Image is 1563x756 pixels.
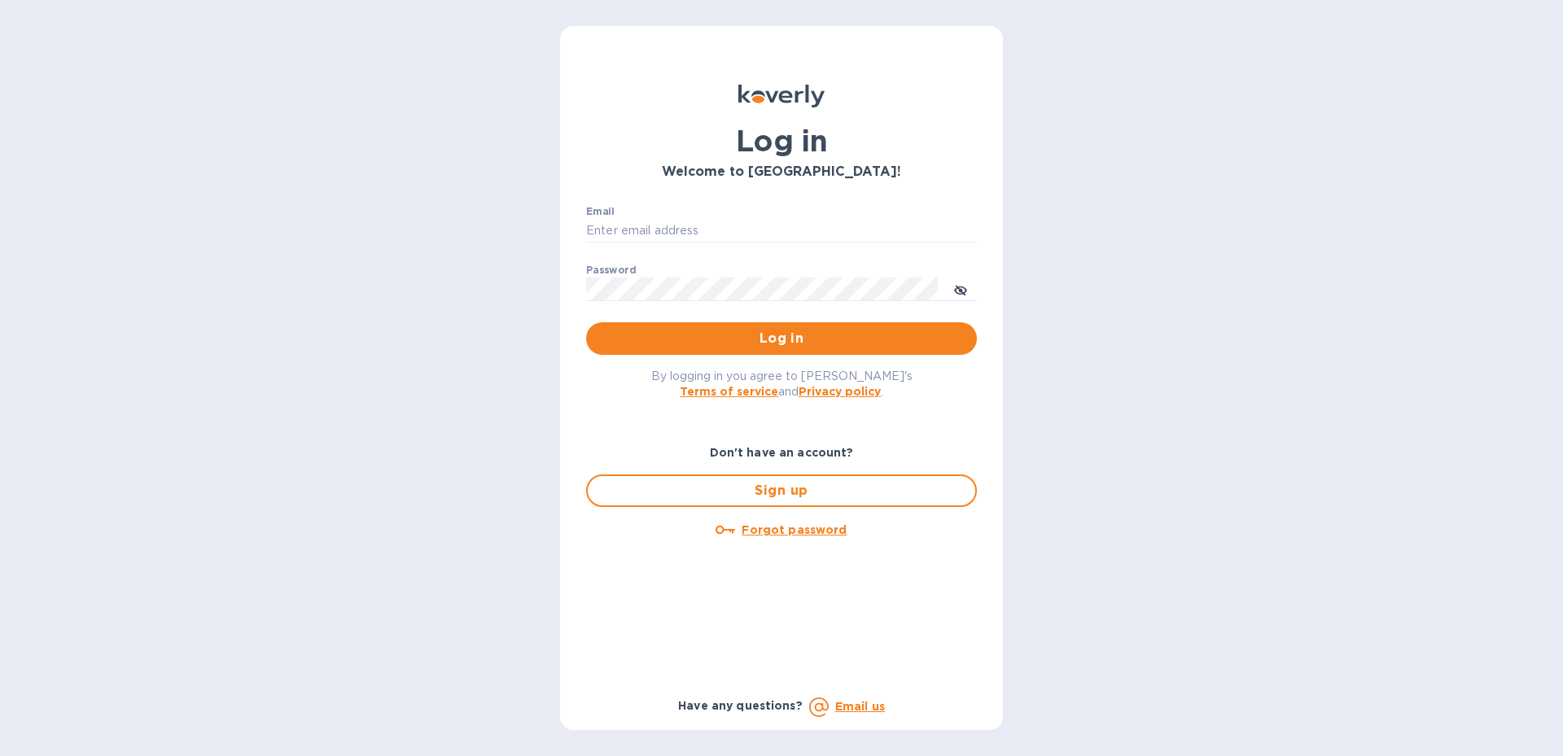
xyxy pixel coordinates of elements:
[586,219,977,243] input: Enter email address
[586,265,636,275] label: Password
[586,124,977,158] h1: Log in
[944,273,977,305] button: toggle password visibility
[738,85,825,107] img: Koverly
[599,329,964,348] span: Log in
[651,369,913,398] span: By logging in you agree to [PERSON_NAME]'s and .
[835,700,885,713] a: Email us
[742,523,847,536] u: Forgot password
[678,699,803,712] b: Have any questions?
[680,385,778,398] a: Terms of service
[710,446,854,459] b: Don't have an account?
[799,385,881,398] a: Privacy policy
[586,207,615,216] label: Email
[586,322,977,355] button: Log in
[586,164,977,180] h3: Welcome to [GEOGRAPHIC_DATA]!
[586,474,977,507] button: Sign up
[601,481,962,500] span: Sign up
